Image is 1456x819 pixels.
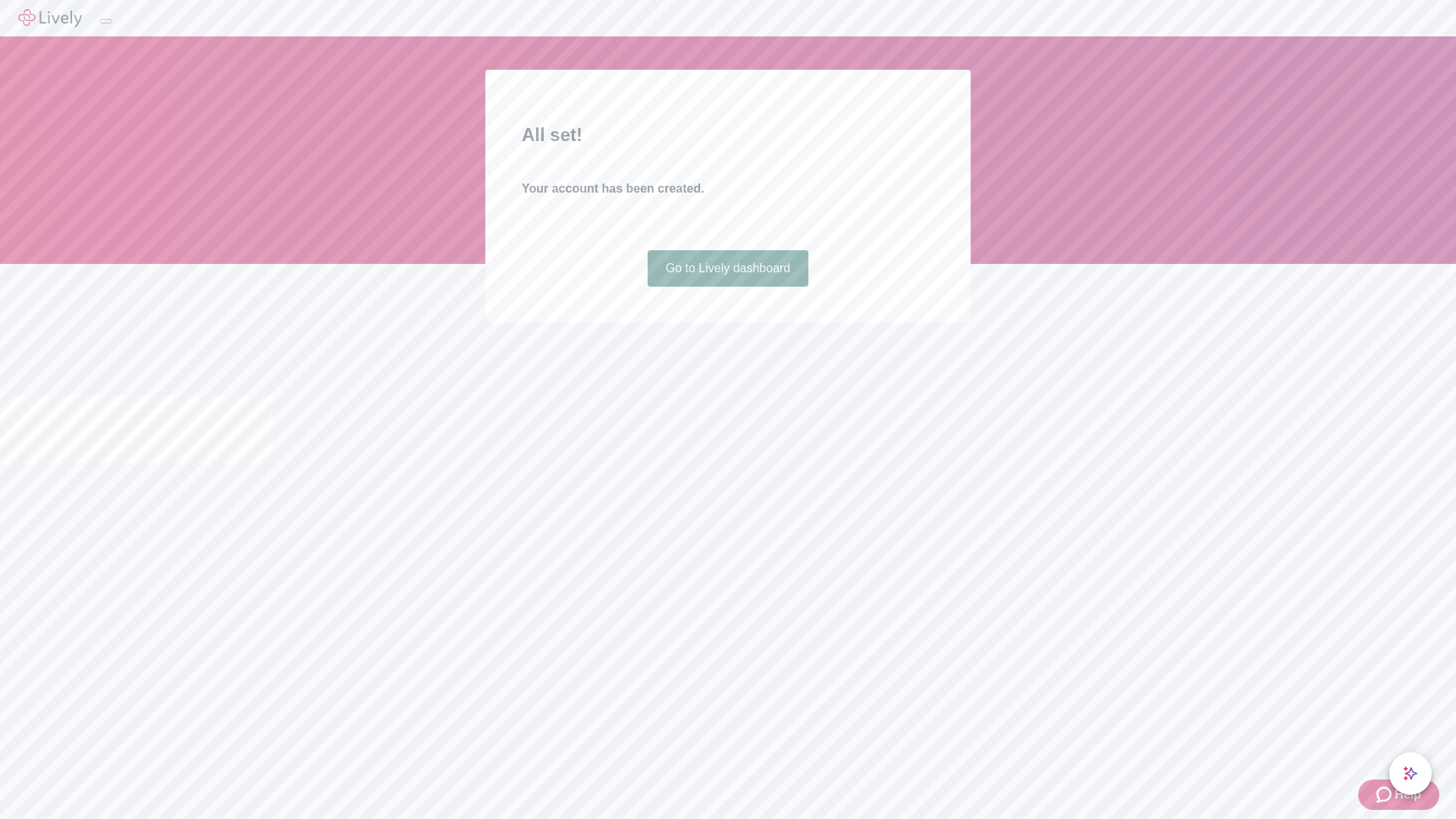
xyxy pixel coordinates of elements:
[100,19,112,24] button: Log out
[522,121,934,149] h2: All set!
[522,180,934,198] h4: Your account has been created.
[1395,786,1421,804] span: Help
[18,9,82,27] img: Lively
[1403,766,1418,781] svg: Lively AI Assistant
[1358,780,1439,810] button: Zendesk support iconHelp
[1389,752,1432,795] button: chat
[648,250,809,287] a: Go to Lively dashboard
[1376,786,1395,804] svg: Zendesk support icon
